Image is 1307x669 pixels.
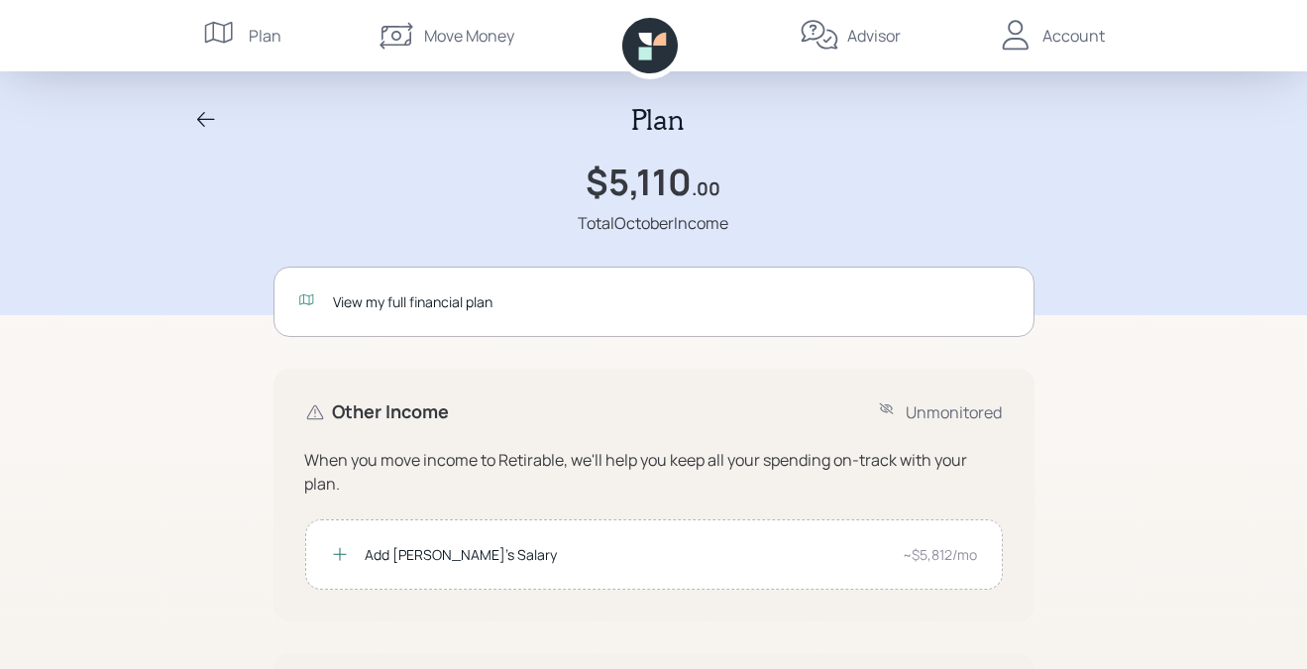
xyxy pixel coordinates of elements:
[579,211,729,235] div: Total October Income
[904,544,978,565] div: ~$5,812/mo
[693,178,721,200] h4: .00
[305,448,1003,496] div: When you move income to Retirable, we'll help you keep all your spending on-track with your plan.
[847,24,901,48] div: Advisor
[1043,24,1106,48] div: Account
[333,401,450,423] h4: Other Income
[424,24,514,48] div: Move Money
[587,161,693,203] h1: $5,110
[631,103,684,137] h2: Plan
[366,544,888,565] div: Add [PERSON_NAME]'s Salary
[250,24,282,48] div: Plan
[334,291,1010,312] div: View my full financial plan
[907,400,1003,424] div: Unmonitored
